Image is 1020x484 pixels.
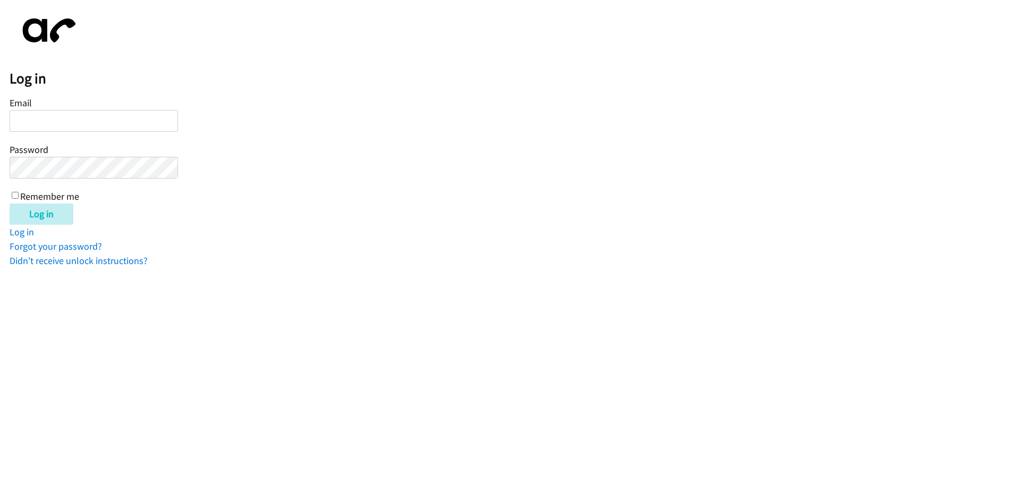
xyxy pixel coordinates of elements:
[10,143,48,156] label: Password
[10,203,73,225] input: Log in
[10,10,84,52] img: aphone-8a226864a2ddd6a5e75d1ebefc011f4aa8f32683c2d82f3fb0802fe031f96514.svg
[10,240,102,252] a: Forgot your password?
[10,97,32,109] label: Email
[10,254,148,267] a: Didn't receive unlock instructions?
[10,70,1020,88] h2: Log in
[20,190,79,202] label: Remember me
[10,226,34,238] a: Log in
